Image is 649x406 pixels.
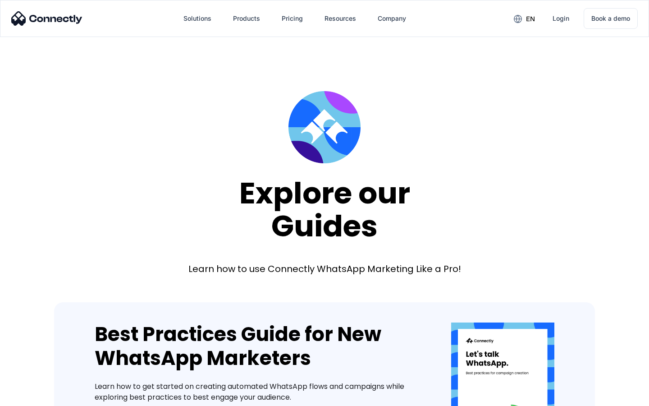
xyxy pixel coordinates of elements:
[282,12,303,25] div: Pricing
[545,8,576,29] a: Login
[584,8,638,29] a: Book a demo
[11,11,82,26] img: Connectly Logo
[233,12,260,25] div: Products
[553,12,569,25] div: Login
[95,323,424,370] div: Best Practices Guide for New WhatsApp Marketers
[9,390,54,403] aside: Language selected: English
[183,12,211,25] div: Solutions
[188,263,461,275] div: Learn how to use Connectly WhatsApp Marketing Like a Pro!
[95,381,424,403] div: Learn how to get started on creating automated WhatsApp flows and campaigns while exploring best ...
[18,390,54,403] ul: Language list
[239,177,410,242] div: Explore our Guides
[378,12,406,25] div: Company
[274,8,310,29] a: Pricing
[526,13,535,25] div: en
[324,12,356,25] div: Resources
